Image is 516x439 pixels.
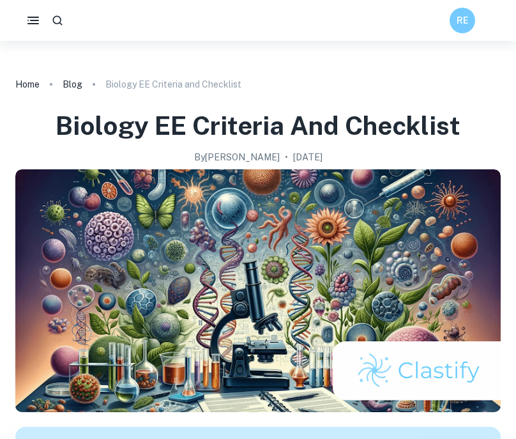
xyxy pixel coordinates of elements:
[455,13,470,27] h6: RE
[285,150,288,164] p: •
[15,75,40,93] a: Home
[56,109,460,142] h1: Biology EE Criteria and Checklist
[450,8,475,33] button: RE
[15,169,501,412] img: Biology EE Criteria and Checklist cover image
[293,150,322,164] h2: [DATE]
[63,75,82,93] a: Blog
[105,77,241,91] p: Biology EE Criteria and Checklist
[194,150,280,164] h2: By [PERSON_NAME]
